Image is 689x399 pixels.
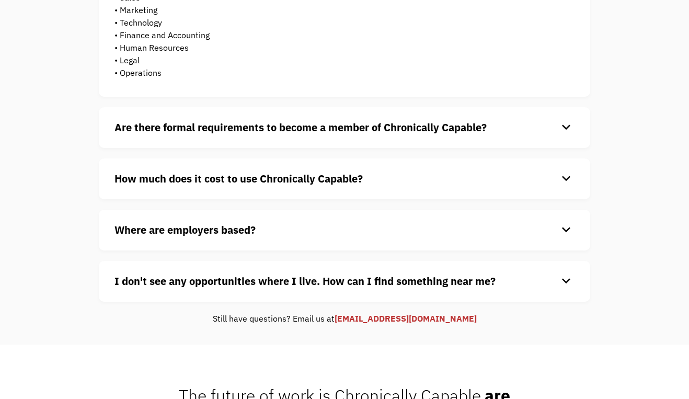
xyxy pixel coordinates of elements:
[558,222,575,238] div: keyboard_arrow_down
[114,120,487,134] strong: Are there formal requirements to become a member of Chronically Capable?
[114,172,363,186] strong: How much does it cost to use Chronically Capable?
[558,120,575,135] div: keyboard_arrow_down
[558,171,575,187] div: keyboard_arrow_down
[114,274,496,288] strong: I don't see any opportunities where I live. How can I find something near me?
[99,312,590,325] div: Still have questions? Email us at
[114,223,256,237] strong: Where are employers based?
[335,313,477,324] a: [EMAIL_ADDRESS][DOMAIN_NAME]
[558,273,575,289] div: keyboard_arrow_down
